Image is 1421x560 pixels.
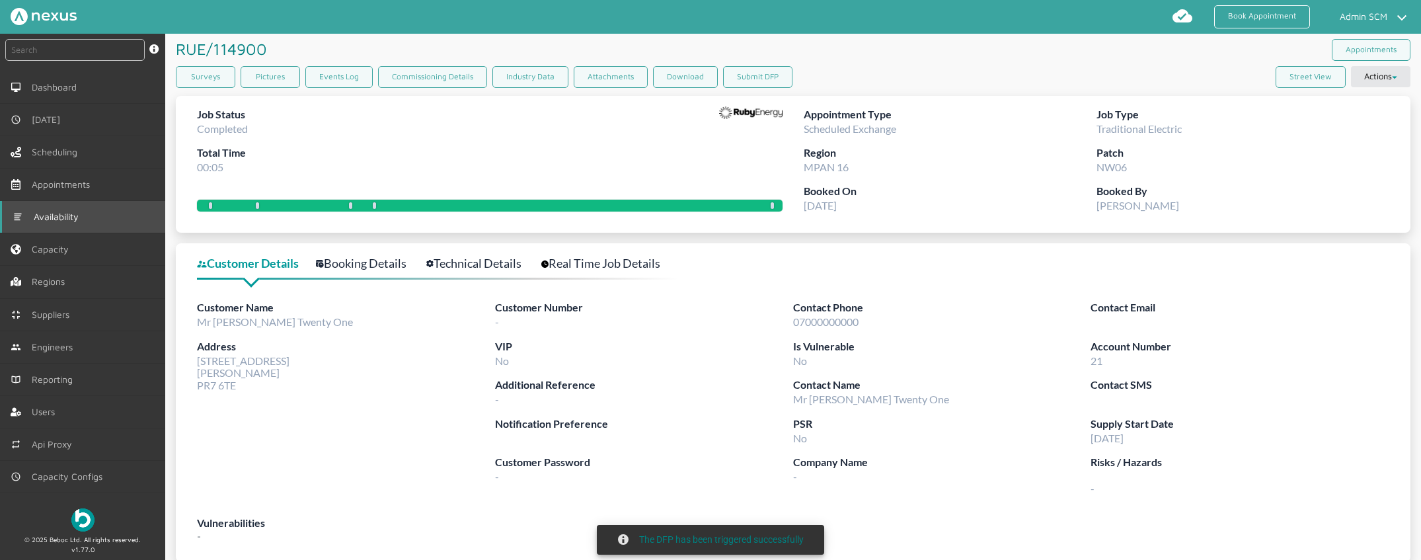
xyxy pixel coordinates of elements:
span: Scheduling [32,147,83,157]
img: md-time.svg [11,471,21,482]
span: Users [32,407,60,417]
a: Industry Data [492,66,568,88]
label: Region [804,145,1096,161]
span: - [495,315,499,328]
label: Company Name [793,454,1091,471]
input: Search by: Ref, PostCode, MPAN, MPRN, Account, Customer [5,39,145,61]
img: appointments-left-menu.svg [11,179,21,190]
label: Contact SMS [1091,377,1389,393]
label: Vulnerabilities [197,515,1389,532]
span: Engineers [32,342,78,352]
span: NW06 [1096,161,1127,173]
label: Supply Start Date [1091,416,1389,432]
button: Download [653,66,718,88]
a: Appointments [1332,39,1410,61]
img: md-time.svg [11,114,21,125]
span: No [793,354,807,367]
button: Street View [1276,66,1346,88]
img: scheduling-left-menu.svg [11,147,21,157]
img: Supplier Logo [719,106,783,120]
span: Mr [PERSON_NAME] Twenty One [197,315,353,328]
label: Customer Number [495,300,793,316]
button: Actions [1351,66,1410,87]
span: - [495,393,499,405]
label: Contact Phone [793,300,1091,316]
img: md-list.svg [13,212,23,222]
a: Events Log [305,66,373,88]
img: md-contract.svg [11,309,21,320]
label: Booked By [1096,183,1389,200]
span: [DATE] [804,199,837,212]
label: Job Status [197,106,248,123]
label: Appointment Type [804,106,1096,123]
span: Availability [34,212,84,222]
h1: RUE/114900 ️️️ [176,34,272,64]
img: user-left-menu.svg [11,407,21,417]
label: Customer Password [495,454,793,471]
span: [DATE] [1091,432,1124,444]
span: - [495,470,499,483]
label: Job Type [1096,106,1389,123]
label: Address [197,339,495,355]
label: VIP [495,339,793,355]
span: 21 [1091,354,1102,367]
img: md-cloud-done.svg [1172,5,1193,26]
a: Technical Details [426,254,536,273]
span: Capacity [32,244,74,255]
span: [DATE] [32,114,65,125]
label: Notification Preference [495,416,793,432]
a: Attachments [574,66,648,88]
span: The DFP has been triggered successfully [639,534,804,546]
span: Scheduled Exchange [804,122,896,135]
span: - [793,470,797,483]
label: Contact Name [793,377,1091,393]
label: Additional Reference [495,377,793,393]
a: Real Time Job Details [541,254,675,273]
label: Total Time [197,145,248,161]
span: Completed [197,122,248,135]
img: md-book.svg [11,374,21,385]
span: - [1091,471,1389,495]
img: Nexus [11,8,77,25]
a: Pictures [241,66,300,88]
label: PSR [793,416,1091,432]
img: Beboc Logo [71,508,95,532]
label: Account Number [1091,339,1389,355]
div: - [197,515,1389,551]
img: md-repeat.svg [11,439,21,450]
span: Suppliers [32,309,75,320]
a: Commissioning Details [378,66,487,88]
img: regions.left-menu.svg [11,276,21,287]
span: Regions [32,276,70,287]
label: Contact Email [1091,300,1389,316]
span: Appointments [32,179,95,190]
span: 00:05 [197,161,223,173]
span: [STREET_ADDRESS] [PERSON_NAME] PR7 6TE [197,354,289,391]
label: Patch [1096,145,1389,161]
label: Booked On [804,183,1096,200]
span: No [793,432,807,444]
span: Dashboard [32,82,82,93]
img: capacity-left-menu.svg [11,244,21,255]
span: Reporting [32,374,78,385]
span: Traditional Electric [1096,122,1182,135]
label: Customer Name [197,300,495,316]
button: Submit DFP [723,66,792,88]
span: MPAN 16 [804,161,849,173]
a: Booking Details [316,254,421,273]
span: Capacity Configs [32,471,108,482]
label: Is Vulnerable [793,339,1091,355]
span: Mr [PERSON_NAME] Twenty One [793,393,949,405]
img: md-people.svg [11,342,21,352]
label: Risks / Hazards [1091,454,1389,471]
img: md-desktop.svg [11,82,21,93]
a: Customer Details [197,254,313,273]
a: Book Appointment [1214,5,1310,28]
span: 07000000000 [793,315,859,328]
a: Surveys [176,66,235,88]
span: No [495,354,509,367]
span: Api Proxy [32,439,77,450]
span: [PERSON_NAME] [1096,199,1179,212]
